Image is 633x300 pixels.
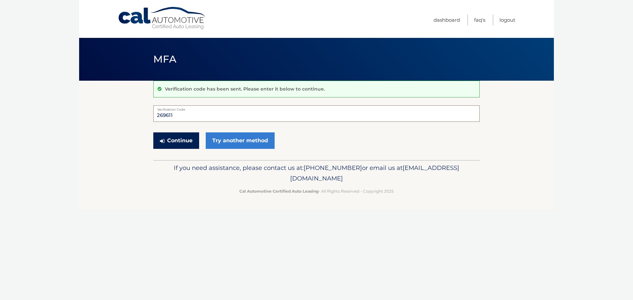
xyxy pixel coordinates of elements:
[434,14,460,25] a: Dashboard
[118,7,207,30] a: Cal Automotive
[165,86,325,92] p: Verification code has been sent. Please enter it below to continue.
[474,14,485,25] a: FAQ's
[206,132,275,149] a: Try another method
[153,53,176,65] span: MFA
[290,164,459,182] span: [EMAIL_ADDRESS][DOMAIN_NAME]
[158,163,475,184] p: If you need assistance, please contact us at: or email us at
[153,105,480,111] label: Verification Code
[304,164,362,172] span: [PHONE_NUMBER]
[153,105,480,122] input: Verification Code
[239,189,318,194] strong: Cal Automotive Certified Auto Leasing
[153,132,199,149] button: Continue
[499,14,515,25] a: Logout
[158,188,475,195] p: - All Rights Reserved - Copyright 2025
